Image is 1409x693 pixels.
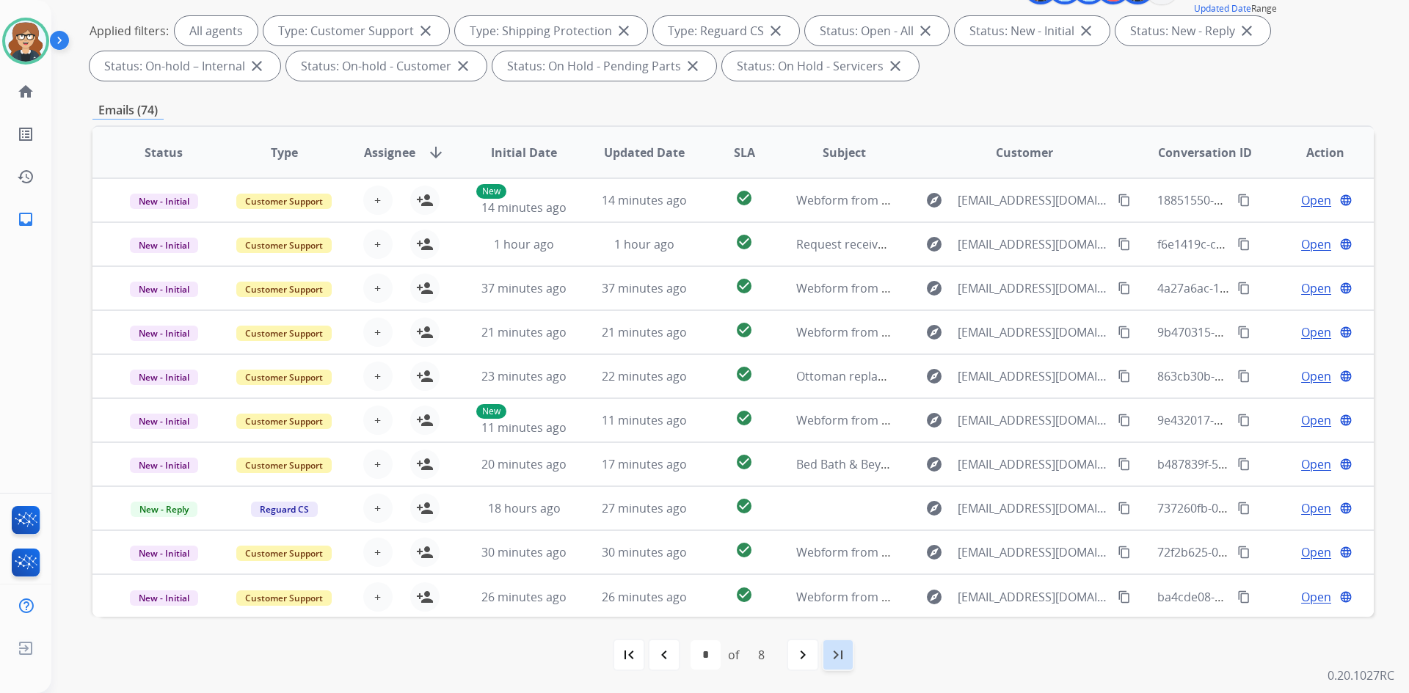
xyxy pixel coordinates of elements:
button: + [363,274,393,303]
span: Open [1301,411,1331,429]
span: 20 minutes ago [481,456,567,472]
span: Customer Support [236,458,332,473]
span: Open [1301,191,1331,209]
span: 37 minutes ago [481,280,567,296]
mat-icon: check_circle [735,497,753,515]
button: + [363,186,393,215]
button: + [363,318,393,347]
span: Open [1301,235,1331,253]
span: 737260fb-0314-4efc-86eb-43f2c8bf19ac [1157,500,1372,516]
span: New - Reply [131,502,197,517]
mat-icon: explore [925,191,943,209]
span: Status [145,144,183,161]
div: Status: Open - All [805,16,949,45]
span: 30 minutes ago [602,544,687,560]
mat-icon: close [248,57,266,75]
span: Range [1194,2,1277,15]
span: 22 minutes ago [602,368,687,384]
span: 37 minutes ago [602,280,687,296]
span: Request received] Resolve the issue and log your decision. ͏‌ ͏‌ ͏‌ ͏‌ ͏‌ ͏‌ ͏‌ ͏‌ ͏‌ ͏‌ ͏‌ ͏‌ ͏‌... [796,236,1230,252]
mat-icon: close [1238,22,1256,40]
span: 9b470315-926e-4222-92c8-5b0f3e568a16 [1157,324,1381,340]
mat-icon: content_copy [1237,546,1250,559]
span: Open [1301,323,1331,341]
mat-icon: first_page [620,646,638,664]
span: 14 minutes ago [481,199,567,216]
span: + [374,191,381,209]
mat-icon: person_add [416,323,434,341]
mat-icon: explore [925,367,943,385]
span: [EMAIL_ADDRESS][DOMAIN_NAME] [958,191,1109,209]
mat-icon: explore [925,323,943,341]
span: Customer [996,144,1053,161]
mat-icon: content_copy [1118,194,1131,207]
div: Status: On Hold - Pending Parts [492,51,716,81]
span: Webform from [EMAIL_ADDRESS][DOMAIN_NAME] on [DATE] [796,589,1129,605]
span: Open [1301,588,1331,606]
mat-icon: content_copy [1118,282,1131,295]
button: + [363,450,393,479]
mat-icon: content_copy [1118,590,1131,604]
span: [EMAIL_ADDRESS][DOMAIN_NAME] [958,235,1109,253]
span: 1 hour ago [614,236,674,252]
span: [EMAIL_ADDRESS][DOMAIN_NAME] [958,455,1109,473]
span: 17 minutes ago [602,456,687,472]
span: + [374,367,381,385]
mat-icon: close [417,22,434,40]
div: Type: Reguard CS [653,16,799,45]
span: 9e432017-896b-4ffd-8b0c-f10ccec16cd2 [1157,412,1375,428]
mat-icon: content_copy [1237,238,1250,251]
mat-icon: content_copy [1118,502,1131,515]
span: + [374,499,381,517]
span: 21 minutes ago [602,324,687,340]
button: + [363,538,393,567]
span: New - Initial [130,590,198,606]
div: Status: New - Reply [1115,16,1270,45]
span: 30 minutes ago [481,544,567,560]
mat-icon: content_copy [1118,414,1131,427]
span: 72f2b625-0143-4cba-ae05-66cec2ab8a76 [1157,544,1380,560]
span: Type [271,144,298,161]
span: 18 hours ago [488,500,561,516]
button: + [363,362,393,391]
span: + [374,411,381,429]
div: All agents [175,16,258,45]
mat-icon: close [917,22,934,40]
span: New - Initial [130,282,198,297]
span: Open [1301,543,1331,561]
span: New - Initial [130,326,198,341]
span: Subject [823,144,866,161]
span: Open [1301,367,1331,385]
p: New [476,184,506,199]
span: Webform from [EMAIL_ADDRESS][DOMAIN_NAME] on [DATE] [796,412,1129,428]
mat-icon: content_copy [1118,326,1131,339]
span: Customer Support [236,590,332,606]
mat-icon: close [454,57,472,75]
mat-icon: language [1339,502,1352,515]
th: Action [1253,127,1374,178]
mat-icon: person_add [416,543,434,561]
button: + [363,582,393,612]
span: [EMAIL_ADDRESS][DOMAIN_NAME] [958,499,1109,517]
span: New - Initial [130,370,198,385]
mat-icon: navigate_before [655,646,673,664]
mat-icon: person_add [416,588,434,606]
div: Status: On-hold - Customer [286,51,487,81]
mat-icon: last_page [829,646,847,664]
span: Customer Support [236,238,332,253]
mat-icon: navigate_next [794,646,812,664]
span: Webform from [EMAIL_ADDRESS][DOMAIN_NAME] on [DATE] [796,324,1129,340]
span: Customer Support [236,194,332,209]
span: 1 hour ago [494,236,554,252]
span: + [374,323,381,341]
mat-icon: person_add [416,411,434,429]
mat-icon: content_copy [1118,370,1131,383]
mat-icon: language [1339,370,1352,383]
mat-icon: close [1077,22,1095,40]
div: Status: On-hold – Internal [90,51,280,81]
span: 27 minutes ago [602,500,687,516]
span: 26 minutes ago [481,589,567,605]
mat-icon: language [1339,458,1352,471]
mat-icon: explore [925,279,943,297]
mat-icon: explore [925,411,943,429]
